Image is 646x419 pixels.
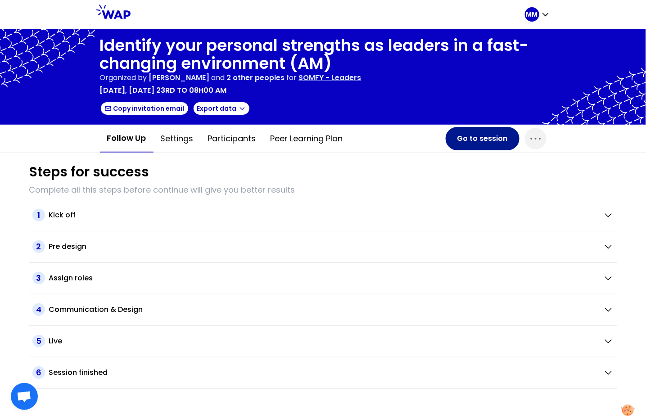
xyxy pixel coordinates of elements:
span: 1 [32,209,45,221]
h2: Kick off [49,210,76,221]
button: Settings [154,125,201,152]
span: 4 [32,303,45,316]
button: 2Pre design [32,240,614,253]
p: [DATE], [DATE] 23rd to 08h00 am [100,85,227,96]
button: MM [525,7,550,22]
span: 5 [32,335,45,347]
p: and [149,72,285,83]
button: Copy invitation email [100,101,189,116]
h2: Assign roles [49,273,93,284]
button: 4Communication & Design [32,303,614,316]
button: 3Assign roles [32,272,614,284]
p: for [287,72,297,83]
p: MM [526,10,538,19]
span: [PERSON_NAME] [149,72,210,83]
h1: Identify your personal strengths as leaders in a fast-changing environment (AM) [100,36,547,72]
a: Ouvrir le chat [11,383,38,410]
h1: Steps for success [29,164,149,180]
button: 6Session finished [32,366,614,379]
h2: Communication & Design [49,304,143,315]
span: 6 [32,366,45,379]
button: 5Live [32,335,614,347]
p: Organized by [100,72,147,83]
span: 2 [32,240,45,253]
h2: Live [49,336,62,347]
button: 1Kick off [32,209,614,221]
button: Follow up [100,125,154,153]
span: 3 [32,272,45,284]
button: Go to session [446,127,520,150]
span: 2 other peoples [227,72,285,83]
p: Complete all this steps before continue will give you better results [29,184,617,196]
button: Participants [201,125,263,152]
p: SOMFY - Leaders [299,72,361,83]
button: Export data [193,101,250,116]
h2: Pre design [49,241,86,252]
button: Peer learning plan [263,125,350,152]
h2: Session finished [49,367,108,378]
